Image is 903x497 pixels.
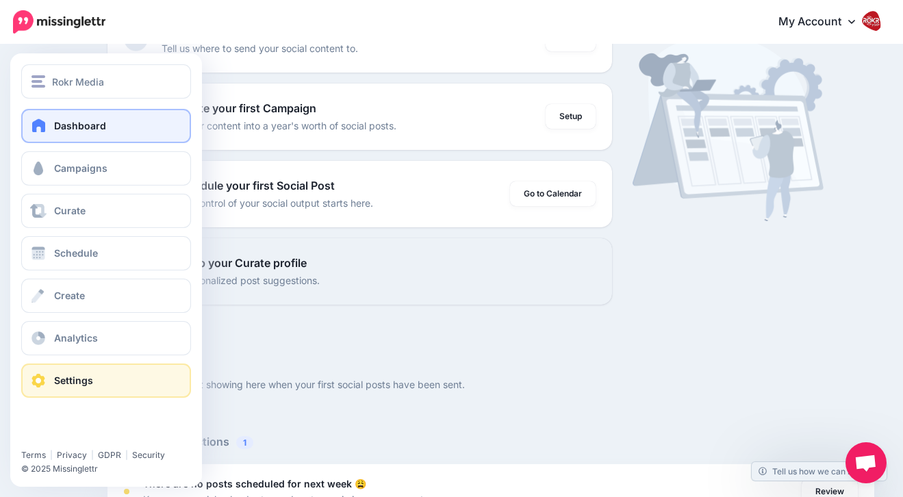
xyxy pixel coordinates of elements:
iframe: Twitter Follow Button [21,430,127,444]
a: Schedule [21,236,191,270]
a: Settings [21,364,191,398]
span: Analytics [54,332,98,344]
p: Taking control of your social output starts here. [162,195,373,211]
span: Curate [54,205,86,216]
img: menu.png [31,75,45,88]
img: Missinglettr [13,10,105,34]
a: Dashboard [21,109,191,143]
a: GDPR [98,450,121,460]
b: 2. Create your first Campaign [162,101,316,115]
a: My Account [765,5,882,39]
div: Open chat [845,442,887,483]
span: | [125,450,128,460]
p: Tell us where to send your social content to. [162,40,358,56]
p: Get personalized post suggestions. [162,272,320,288]
div: <div class='status-dot small red margin-right'></div>Error [124,489,129,494]
a: Tell us how we can improve [752,462,887,481]
span: | [50,450,53,460]
a: Curate [21,194,191,228]
a: Create [21,279,191,313]
span: Campaigns [54,162,107,174]
a: Setup [546,104,596,129]
button: Rokr Media [21,64,191,99]
span: Settings [54,374,93,386]
p: Your metrics will start showing here when your first social posts have been sent. [107,377,874,392]
span: Create [54,290,85,301]
img: calendar-waiting.png [633,36,824,221]
span: Rokr Media [52,74,104,90]
a: Privacy [57,450,87,460]
a: Go to Calendar [510,181,596,206]
h5: Recommended Actions [107,433,874,450]
span: Schedule [54,247,98,259]
a: Campaigns [21,151,191,186]
a: Terms [21,450,46,460]
span: 1 [236,436,253,449]
li: © 2025 Missinglettr [21,462,201,476]
b: 4. Setup your Curate profile [162,256,307,270]
b: There are no posts scheduled for next week 😩 [143,478,366,489]
p: Turn your content into a year's worth of social posts. [162,118,396,133]
span: | [91,450,94,460]
a: Security [132,450,165,460]
span: Dashboard [54,120,106,131]
a: Analytics [21,321,191,355]
h5: Performance [107,346,874,363]
b: 3. Schedule your first Social Post [162,179,335,192]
